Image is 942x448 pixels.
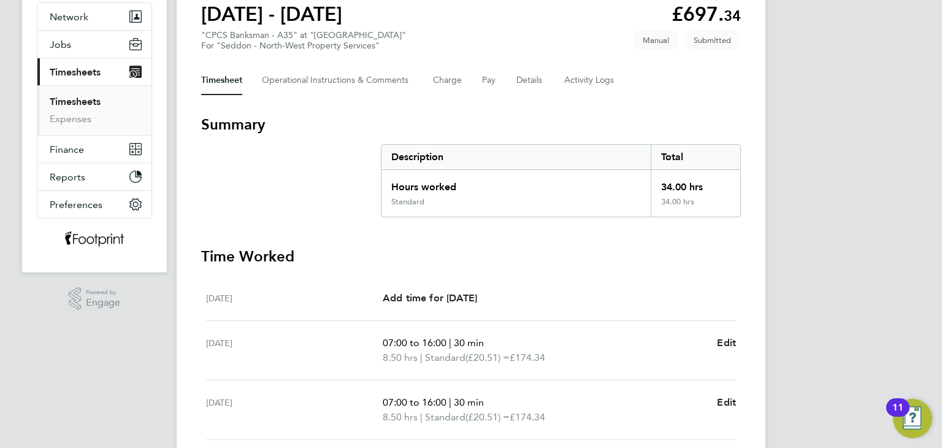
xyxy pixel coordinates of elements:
button: Activity Logs [564,66,616,95]
span: Finance [50,144,84,155]
div: 11 [892,407,903,423]
div: Total [651,145,740,169]
div: Standard [391,197,424,207]
span: Jobs [50,39,71,50]
span: Standard [425,410,465,425]
app-decimal: £697. [672,2,741,26]
button: Details [516,66,545,95]
span: 8.50 hrs [383,352,418,363]
span: | [420,352,423,363]
span: 07:00 to 16:00 [383,337,446,349]
button: Operational Instructions & Comments [262,66,413,95]
span: 8.50 hrs [383,411,418,423]
div: [DATE] [206,291,383,306]
button: Charge [433,66,462,95]
a: Expenses [50,113,91,125]
div: [DATE] [206,395,383,425]
a: Add time for [DATE] [383,291,477,306]
button: Timesheet [201,66,242,95]
span: Standard [425,350,465,365]
div: For "Seddon - North-West Property Services" [201,41,406,51]
span: (£20.51) = [465,411,510,423]
span: Edit [717,337,736,349]
span: £174.34 [510,411,545,423]
img: wearefootprint-logo-retina.png [64,231,124,250]
span: 30 min [454,337,484,349]
div: Hours worked [381,170,651,197]
button: Pay [482,66,497,95]
div: 34.00 hrs [651,197,740,217]
button: Timesheets [37,58,151,85]
button: Jobs [37,31,151,58]
span: (£20.51) = [465,352,510,363]
button: Reports [37,163,151,190]
span: Add time for [DATE] [383,292,477,304]
button: Open Resource Center, 11 new notifications [893,399,932,438]
span: Preferences [50,199,102,210]
h3: Time Worked [201,247,741,266]
h3: Summary [201,115,741,134]
span: | [449,396,451,408]
span: Powered by [86,287,120,298]
span: 34 [724,7,741,25]
a: Edit [717,395,736,410]
a: Powered byEngage [69,287,121,311]
div: [DATE] [206,336,383,365]
span: 30 min [454,396,484,408]
span: | [449,337,451,349]
div: Summary [381,144,741,217]
a: Timesheets [50,96,101,107]
button: Network [37,3,151,30]
span: Reports [50,171,85,183]
span: Timesheets [50,66,101,78]
div: 34.00 hrs [651,170,740,197]
button: Finance [37,136,151,163]
h1: [DATE] - [DATE] [201,2,342,26]
span: | [420,411,423,423]
span: This timesheet is Submitted. [684,30,741,50]
div: Timesheets [37,85,151,135]
a: Go to home page [37,231,152,250]
div: "CPCS Banksman - A35" at "[GEOGRAPHIC_DATA]" [201,30,406,51]
div: Description [381,145,651,169]
span: 07:00 to 16:00 [383,396,446,408]
span: Engage [86,298,120,308]
button: Preferences [37,191,151,218]
span: Edit [717,396,736,408]
span: £174.34 [510,352,545,363]
span: This timesheet was manually created. [633,30,679,50]
span: Network [50,11,88,23]
a: Edit [717,336,736,350]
